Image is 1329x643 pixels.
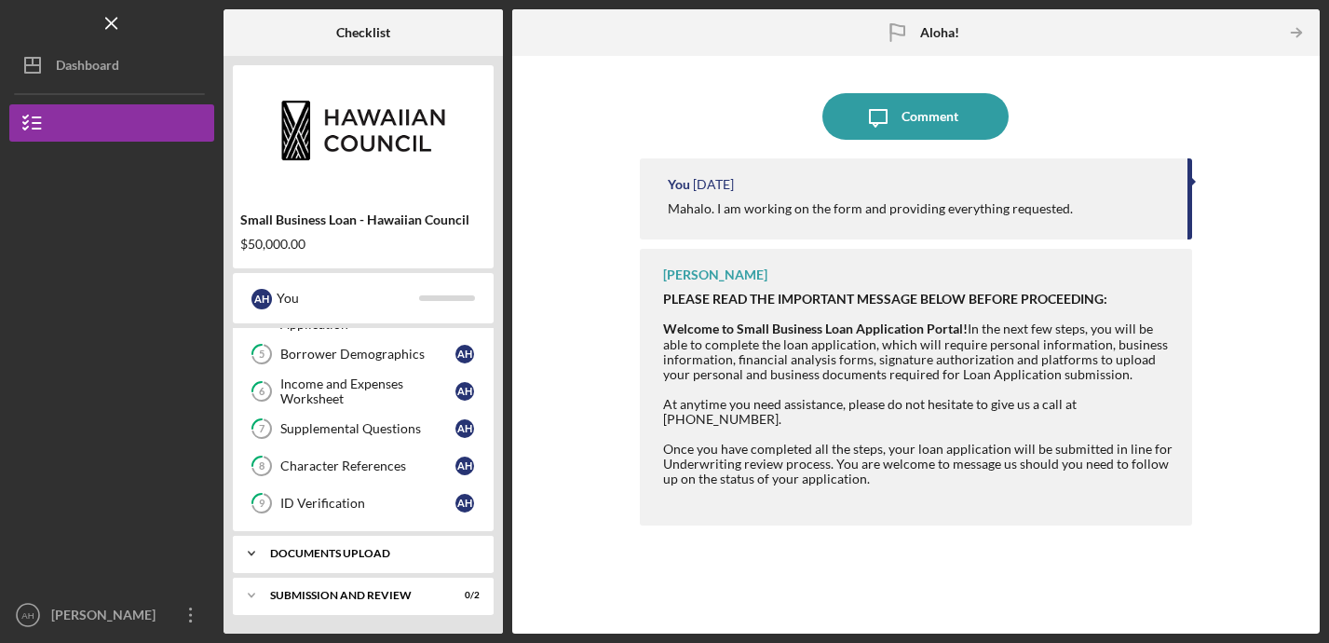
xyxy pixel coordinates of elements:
div: You [277,282,419,314]
tspan: 8 [259,460,264,472]
div: Income and Expenses Worksheet [280,376,455,406]
a: 7Supplemental QuestionsAH [242,410,484,447]
div: [PERSON_NAME] [663,267,767,282]
div: A H [455,419,474,438]
tspan: 6 [259,386,265,398]
div: In the next few steps, you will be able to complete the loan application, which will require pers... [663,321,1173,381]
button: AH[PERSON_NAME] [9,596,214,634]
div: Dashboard [56,47,119,89]
time: 2025-09-25 20:40 [693,177,734,192]
div: ID Verification [280,496,455,511]
div: You [668,177,690,192]
a: 9ID VerificationAH [242,485,484,522]
button: Comment [822,93,1009,140]
a: 6Income and Expenses WorksheetAH [242,373,484,410]
div: $50,000.00 [240,237,486,252]
div: DOCUMENTS UPLOAD [270,548,470,559]
strong: Welcome to Small Business Loan Application Portal! [663,321,968,336]
div: Comment [902,93,958,140]
img: Product logo [233,75,494,186]
div: At anytime you need assistance, please do not hesitate to give us a call at [PHONE_NUMBER]. [663,397,1173,427]
div: Borrower Demographics [280,347,455,362]
strong: PLEASE READ THE IMPORTANT MESSAGE BELOW BEFORE PROCEEDING: [663,291,1107,307]
div: Character References [280,458,455,473]
button: Dashboard [9,47,214,84]
text: AH [21,610,34,621]
div: Once you have completed all the steps, your loan application will be submitted in line for Underw... [663,442,1173,486]
tspan: 9 [259,498,265,510]
div: Small Business Loan - Hawaiian Council [240,212,486,227]
div: Supplemental Questions [280,421,455,436]
b: Checklist [336,25,390,40]
div: A H [251,289,272,309]
div: Mahalo. I am working on the form and providing everything requested. [668,201,1073,216]
b: Aloha! [920,25,959,40]
div: A H [455,382,474,401]
div: 0 / 2 [446,590,480,601]
div: [PERSON_NAME] [47,596,168,638]
tspan: 5 [259,349,264,361]
a: 8Character ReferencesAH [242,447,484,485]
div: A H [455,457,474,475]
a: 5Borrower DemographicsAH [242,335,484,373]
div: A H [455,494,474,513]
tspan: 7 [259,423,265,435]
div: A H [455,345,474,363]
div: SUBMISSION AND REVIEW [270,590,433,601]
